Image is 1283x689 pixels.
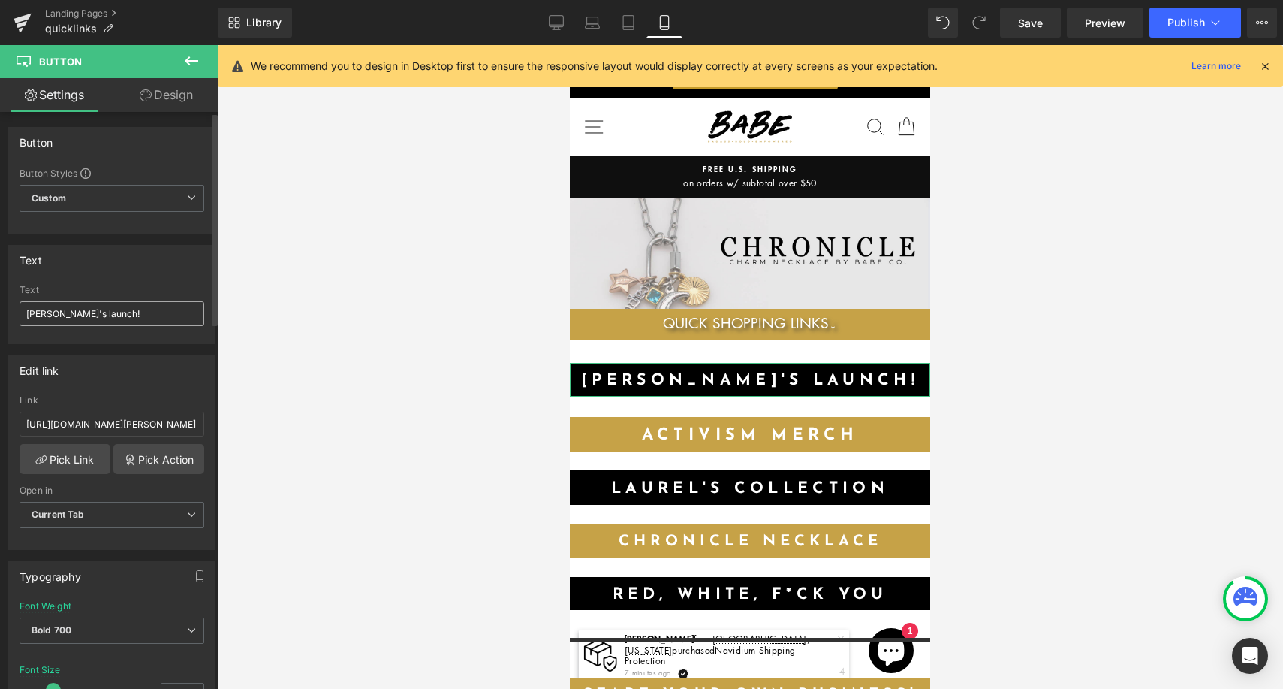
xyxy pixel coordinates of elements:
button: Redo [964,8,994,38]
span: Button [39,56,82,68]
span: activism merch [72,382,288,399]
b: Custom [32,192,66,205]
a: Learn more [1185,57,1247,75]
div: Button [20,128,53,149]
span: LAUREL'S COLLECTION [41,436,319,452]
button: Publish [1149,8,1241,38]
span: CHRONICLE NECKLACE [49,489,312,504]
a: GET ON THE LAUNCH LIST [103,23,268,44]
span: on orders w/ subtotal over $50 [17,131,344,145]
span: Preview [1085,15,1125,31]
div: Button Styles [20,167,204,179]
div: Font Weight [20,601,71,612]
span: [PERSON_NAME] x Babe Co. collection [DATE]! [37,8,324,23]
a: Pick Link [20,444,110,474]
span: Library [246,16,282,29]
img: Babe co. [131,65,229,98]
a: Laptop [574,8,610,38]
div: Text [20,285,204,295]
a: Mobile [646,8,682,38]
p: We recommend you to design in Desktop first to ensure the responsive layout would display correct... [251,58,938,74]
div: Typography [20,562,81,583]
button: More [1247,8,1277,38]
input: https://your-shop.myshopify.com [20,412,204,437]
a: New Library [218,8,292,38]
div: Text [20,246,42,267]
div: Font Size [20,665,61,675]
span: [PERSON_NAME]'s launch! [11,328,349,343]
span: ↓ [259,270,267,286]
span: Red, White, F*ck You [43,542,318,558]
div: Open in [20,485,204,496]
span: Free U.S. Shipping [17,119,344,131]
b: Bold 700 [32,624,71,636]
div: Edit link [20,356,59,377]
a: Design [112,78,221,112]
button: Undo [928,8,958,38]
a: Preview [1067,8,1143,38]
a: Landing Pages [45,8,218,20]
span: Start your own business! [14,642,348,657]
div: Link [20,395,204,406]
div: Open Intercom Messenger [1232,638,1268,674]
span: Publish [1167,17,1205,29]
a: Tablet [610,8,646,38]
a: Desktop [538,8,574,38]
b: Current Tab [32,509,85,520]
span: quicklinks [45,23,97,35]
a: Pick Action [113,444,204,474]
span: Save [1018,15,1043,31]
